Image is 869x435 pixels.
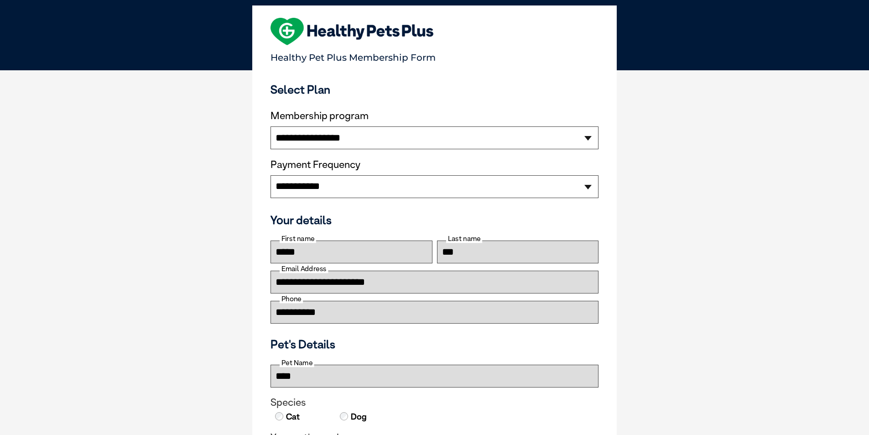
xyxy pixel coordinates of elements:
[280,265,328,273] label: Email Address
[271,18,433,45] img: heart-shape-hpp-logo-large.png
[271,48,598,63] p: Healthy Pet Plus Membership Form
[271,397,598,409] legend: Species
[271,213,598,227] h3: Your details
[280,295,303,303] label: Phone
[271,110,598,122] label: Membership program
[267,337,602,351] h3: Pet's Details
[446,235,482,243] label: Last name
[280,235,316,243] label: First name
[271,83,598,96] h3: Select Plan
[271,159,360,171] label: Payment Frequency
